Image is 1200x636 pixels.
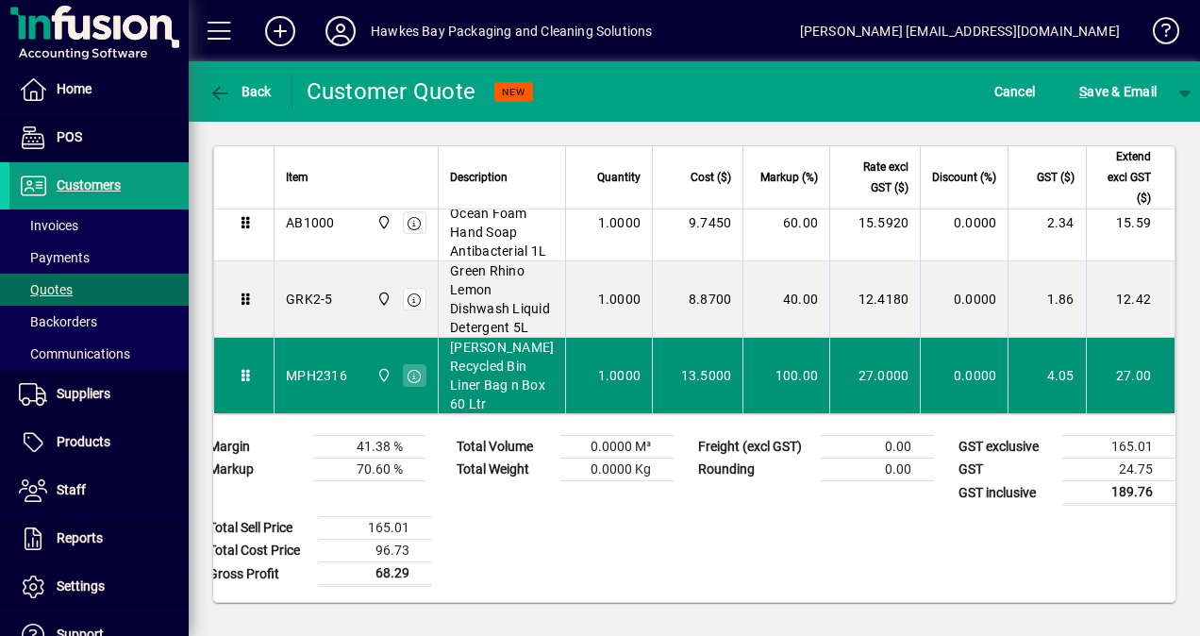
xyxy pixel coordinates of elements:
span: Markup (%) [760,167,818,188]
td: 189.76 [1062,481,1175,505]
td: 0.0000 Kg [560,459,674,481]
td: Total Sell Price [199,517,319,540]
td: 0.0000 M³ [560,436,674,459]
a: Reports [9,515,189,562]
td: 0.00 [821,436,934,459]
a: Staff [9,467,189,514]
span: Customers [57,177,121,192]
span: Pacific Hygiene Ocean Foam Hand Soap Antibacterial 1L [450,185,554,260]
td: 2.34 [1008,185,1085,261]
a: Settings [9,563,189,611]
span: Payments [19,250,90,265]
span: Rate excl GST ($) [842,157,908,198]
td: 0.00 [821,459,934,481]
td: 41.38 % [312,436,425,459]
span: Invoices [19,218,78,233]
span: Cancel [994,76,1036,107]
td: GST [949,459,1062,481]
span: Backorders [19,314,97,329]
span: S [1079,84,1087,99]
td: Total Cost Price [199,540,319,562]
span: Item [286,167,308,188]
span: Central [372,365,393,386]
td: Margin [199,436,312,459]
div: 12.4180 [842,290,908,309]
td: 60.00 [742,185,829,261]
span: Staff [57,482,86,497]
span: Back [208,84,272,99]
td: 13.5000 [652,338,742,413]
td: 24.75 [1062,459,1175,481]
span: 1.0000 [598,213,642,232]
span: Description [450,167,508,188]
span: POS [57,129,82,144]
div: 15.5920 [842,213,908,232]
span: Central [372,212,393,233]
button: Back [204,75,276,109]
td: 70.60 % [312,459,425,481]
a: Suppliers [9,371,189,418]
td: 15.59 [1086,185,1175,261]
td: 4.05 [1008,338,1085,413]
span: Extend excl GST ($) [1098,146,1151,209]
span: Home [57,81,92,96]
div: MPH2316 [286,366,347,385]
a: Knowledge Base [1139,4,1176,65]
td: 100.00 [742,338,829,413]
td: 0.0000 [920,185,1008,261]
a: Quotes [9,274,189,306]
td: 0.0000 [920,261,1008,338]
td: 27.00 [1086,338,1175,413]
td: GST exclusive [949,436,1062,459]
a: Products [9,419,189,466]
span: Quotes [19,282,73,297]
td: 165.01 [1062,436,1175,459]
td: 0.0000 [920,338,1008,413]
span: Products [57,434,110,449]
span: NEW [502,86,525,98]
a: Backorders [9,306,189,338]
div: Customer Quote [307,76,476,107]
a: Home [9,66,189,113]
a: Payments [9,242,189,274]
span: Discount (%) [932,167,996,188]
span: Reports [57,530,103,545]
span: Suppliers [57,386,110,401]
div: AB1000 [286,213,335,232]
span: Green Rhino Lemon Dishwash Liquid Detergent 5L [450,261,554,337]
td: Rounding [689,459,821,481]
div: Hawkes Bay Packaging and Cleaning Solutions [371,16,653,46]
span: ave & Email [1079,76,1157,107]
span: 1.0000 [598,366,642,385]
td: 8.8700 [652,261,742,338]
td: GST inclusive [949,481,1062,505]
td: 40.00 [742,261,829,338]
a: POS [9,114,189,161]
button: Cancel [990,75,1041,109]
span: Settings [57,578,105,594]
span: Central [372,289,393,310]
a: Invoices [9,209,189,242]
td: 68.29 [319,562,432,586]
span: 1.0000 [598,290,642,309]
button: Profile [310,14,371,48]
button: Save & Email [1070,75,1166,109]
td: 1.86 [1008,261,1085,338]
td: Freight (excl GST) [689,436,821,459]
td: 165.01 [319,517,432,540]
div: GRK2-5 [286,290,333,309]
span: [PERSON_NAME] Recycled Bin Liner Bag n Box 60 Ltr [450,338,554,413]
span: GST ($) [1037,167,1075,188]
td: Markup [199,459,312,481]
a: Communications [9,338,189,370]
td: Total Weight [447,459,560,481]
app-page-header-button: Back [189,75,292,109]
td: 12.42 [1086,261,1175,338]
button: Add [250,14,310,48]
div: 27.0000 [842,366,908,385]
td: Total Volume [447,436,560,459]
div: [PERSON_NAME] [EMAIL_ADDRESS][DOMAIN_NAME] [800,16,1120,46]
td: 96.73 [319,540,432,562]
td: Gross Profit [199,562,319,586]
span: Cost ($) [691,167,731,188]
